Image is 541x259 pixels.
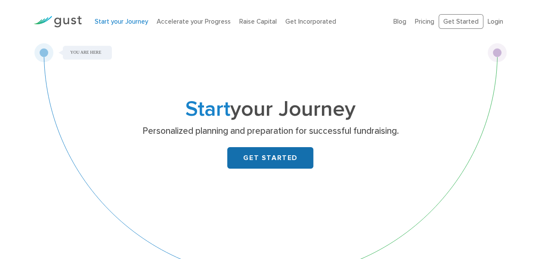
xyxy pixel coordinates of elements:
[415,18,434,25] a: Pricing
[100,99,440,119] h1: your Journey
[185,96,230,122] span: Start
[488,18,503,25] a: Login
[393,18,406,25] a: Blog
[439,14,483,29] a: Get Started
[157,18,231,25] a: Accelerate your Progress
[285,18,336,25] a: Get Incorporated
[227,147,313,169] a: GET STARTED
[239,18,277,25] a: Raise Capital
[34,16,82,28] img: Gust Logo
[95,18,148,25] a: Start your Journey
[104,125,437,137] p: Personalized planning and preparation for successful fundraising.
